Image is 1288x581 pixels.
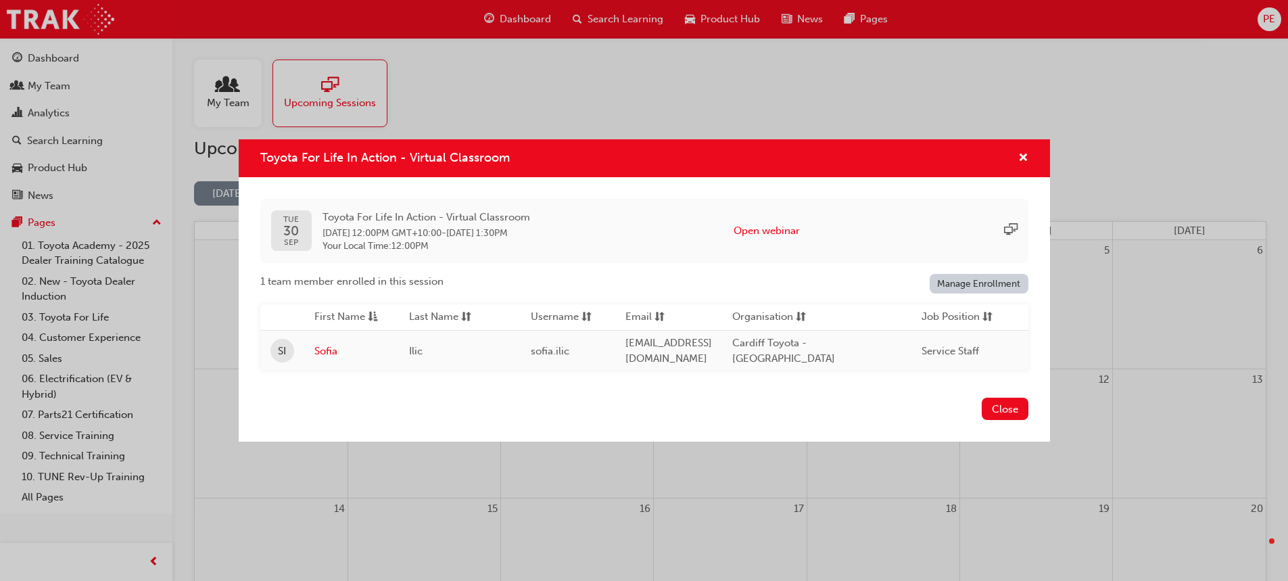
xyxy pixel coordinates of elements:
[1018,150,1028,167] button: cross-icon
[283,215,299,224] span: TUE
[732,337,835,365] span: Cardiff Toyota - [GEOGRAPHIC_DATA]
[314,309,389,326] button: First Nameasc-icon
[323,240,530,252] span: Your Local Time : 12:00PM
[922,345,979,357] span: Service Staff
[446,227,508,239] span: 30 Sep 2025 1:30PM
[1242,535,1274,567] iframe: Intercom live chat
[368,309,378,326] span: asc-icon
[409,309,483,326] button: Last Namesorting-icon
[796,309,806,326] span: sorting-icon
[625,309,652,326] span: Email
[323,210,530,252] div: -
[239,139,1050,442] div: Toyota For Life In Action - Virtual Classroom
[922,309,980,326] span: Job Position
[409,309,458,326] span: Last Name
[314,344,389,359] a: Sofia
[323,227,442,239] span: 30 Sep 2025 12:00PM GMT+10:00
[323,210,530,225] span: Toyota For Life In Action - Virtual Classroom
[930,274,1028,294] a: Manage Enrollment
[531,309,605,326] button: Usernamesorting-icon
[625,309,700,326] button: Emailsorting-icon
[283,224,299,238] span: 30
[278,344,286,359] span: SI
[654,309,665,326] span: sorting-icon
[531,309,579,326] span: Username
[260,274,444,289] span: 1 team member enrolled in this session
[922,309,996,326] button: Job Positionsorting-icon
[531,345,569,357] span: sofia.ilic
[260,150,510,165] span: Toyota For Life In Action - Virtual Classroom
[732,309,793,326] span: Organisation
[461,309,471,326] span: sorting-icon
[732,309,807,326] button: Organisationsorting-icon
[409,345,423,357] span: Ilic
[1004,223,1018,239] span: sessionType_ONLINE_URL-icon
[314,309,365,326] span: First Name
[734,223,800,239] button: Open webinar
[283,238,299,247] span: SEP
[982,309,993,326] span: sorting-icon
[625,337,712,365] span: [EMAIL_ADDRESS][DOMAIN_NAME]
[581,309,592,326] span: sorting-icon
[982,398,1028,420] button: Close
[1018,153,1028,165] span: cross-icon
